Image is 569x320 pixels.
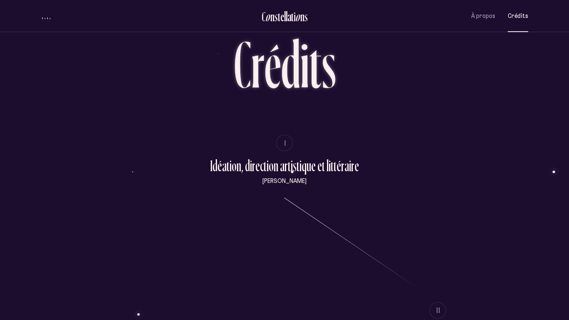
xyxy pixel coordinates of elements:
div: l [284,10,286,23]
button: volume audio [41,12,52,20]
button: À propos [471,6,495,26]
div: e [280,10,284,23]
div: i [294,10,296,23]
div: o [265,10,270,23]
div: l [286,10,287,23]
span: II [437,307,441,314]
button: II [429,302,446,319]
button: I [276,135,293,151]
div: n [300,10,304,23]
div: o [295,10,300,23]
div: C [262,10,265,23]
span: Crédits [508,12,528,20]
div: t [278,10,280,23]
span: À propos [471,12,495,20]
div: a [287,10,291,23]
div: s [275,10,278,23]
div: s [304,10,308,23]
div: n [270,10,275,23]
span: I [284,140,287,147]
button: Crédits [508,6,528,26]
div: t [291,10,294,23]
